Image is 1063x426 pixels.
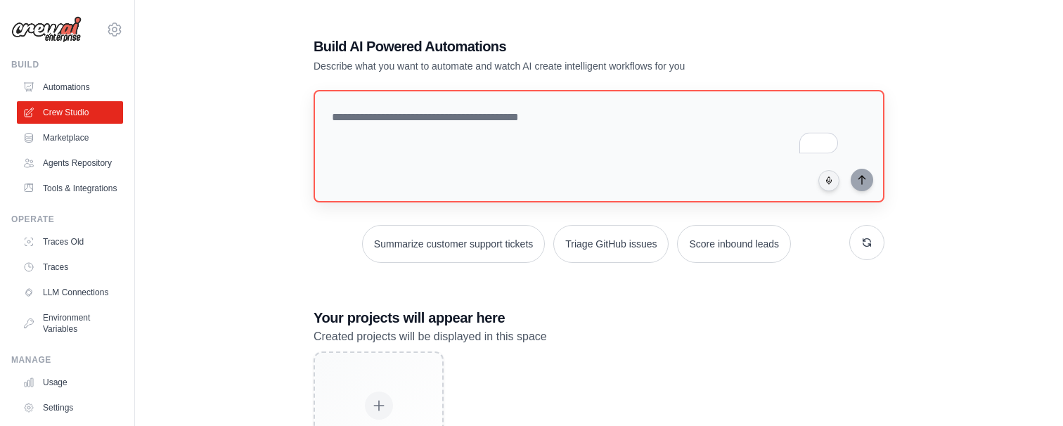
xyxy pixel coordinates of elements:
a: Settings [17,396,123,419]
a: Traces [17,256,123,278]
a: Crew Studio [17,101,123,124]
a: Environment Variables [17,306,123,340]
h3: Your projects will appear here [314,308,884,328]
a: Tools & Integrations [17,177,123,200]
a: Automations [17,76,123,98]
div: Build [11,59,123,70]
a: Agents Repository [17,152,123,174]
p: Describe what you want to automate and watch AI create intelligent workflows for you [314,59,786,73]
button: Summarize customer support tickets [362,225,545,263]
textarea: To enrich screen reader interactions, please activate Accessibility in Grammarly extension settings [314,90,884,202]
div: Manage [11,354,123,366]
iframe: Chat Widget [993,359,1063,426]
div: Operate [11,214,123,225]
button: Score inbound leads [677,225,791,263]
button: Get new suggestions [849,225,884,260]
h1: Build AI Powered Automations [314,37,786,56]
a: Marketplace [17,127,123,149]
img: Logo [11,16,82,43]
button: Triage GitHub issues [553,225,669,263]
p: Created projects will be displayed in this space [314,328,884,346]
a: Usage [17,371,123,394]
a: LLM Connections [17,281,123,304]
a: Traces Old [17,231,123,253]
button: Click to speak your automation idea [818,170,839,191]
